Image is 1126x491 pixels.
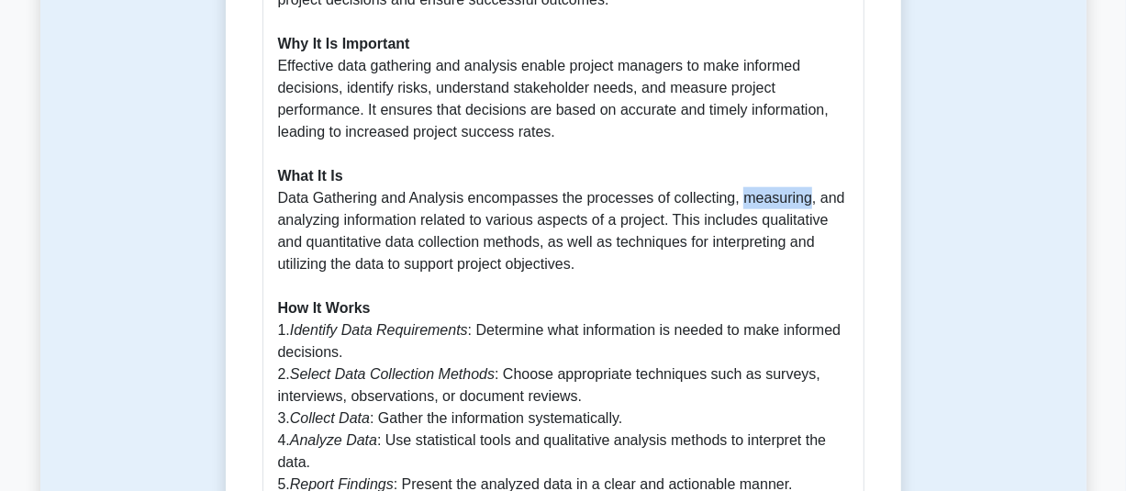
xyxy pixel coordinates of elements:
i: Select Data Collection Methods [290,366,495,382]
b: How It Works [278,300,371,316]
b: Why It Is Important [278,36,410,51]
i: Analyze Data [290,432,377,448]
b: What It Is [278,168,343,184]
i: Collect Data [290,410,370,426]
i: Identify Data Requirements [290,322,468,338]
